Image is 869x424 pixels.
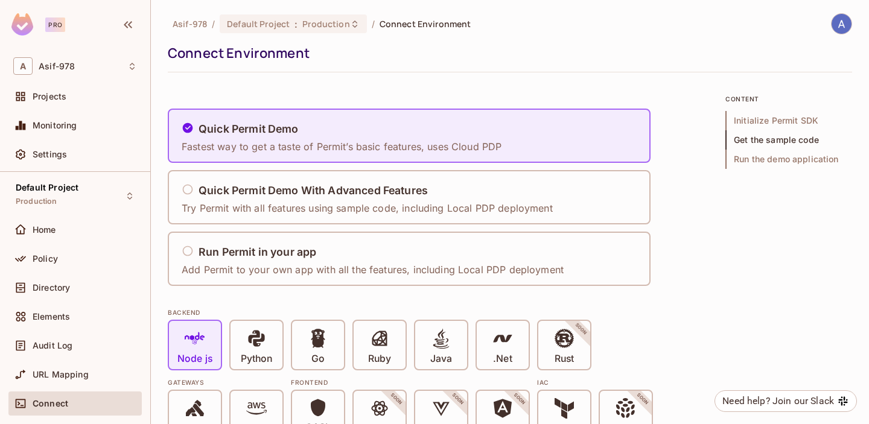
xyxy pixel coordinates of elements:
p: Try Permit with all features using sample code, including Local PDP deployment [182,201,553,215]
span: Production [16,197,57,206]
span: Default Project [227,18,290,30]
span: SOON [373,376,420,423]
span: URL Mapping [33,370,89,379]
div: Frontend [291,378,530,387]
span: Default Project [16,183,78,192]
span: Directory [33,283,70,293]
span: SOON [558,306,605,353]
p: Rust [555,353,574,365]
p: content [725,94,852,104]
span: Connect [33,399,68,408]
p: Python [241,353,272,365]
span: Policy [33,254,58,264]
h5: Quick Permit Demo [199,123,299,135]
h5: Run Permit in your app [199,246,316,258]
span: Home [33,225,56,235]
p: Go [311,353,325,365]
div: Pro [45,17,65,32]
p: Add Permit to your own app with all the features, including Local PDP deployment [182,263,564,276]
span: SOON [496,376,543,423]
span: Projects [33,92,66,101]
p: Ruby [368,353,391,365]
div: BACKEND [168,308,711,317]
span: Connect Environment [380,18,471,30]
span: A [13,57,33,75]
p: Node js [177,353,212,365]
span: Production [302,18,349,30]
span: the active workspace [173,18,207,30]
span: SOON [619,376,666,423]
div: Need help? Join our Slack [722,394,834,408]
img: Asif M [832,14,851,34]
div: IAC [537,378,653,387]
span: Elements [33,312,70,321]
li: / [372,18,375,30]
span: Monitoring [33,121,77,130]
p: Java [430,353,452,365]
h5: Quick Permit Demo With Advanced Features [199,185,428,197]
span: : [294,19,298,29]
div: Connect Environment [168,44,846,62]
div: Gateways [168,378,284,387]
p: Fastest way to get a taste of Permit’s basic features, uses Cloud PDP [182,140,501,153]
li: / [212,18,215,30]
p: .Net [493,353,512,365]
span: SOON [434,376,482,423]
span: Audit Log [33,341,72,350]
span: Workspace: Asif-978 [39,62,75,71]
img: SReyMgAAAABJRU5ErkJggg== [11,13,33,36]
span: Settings [33,150,67,159]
